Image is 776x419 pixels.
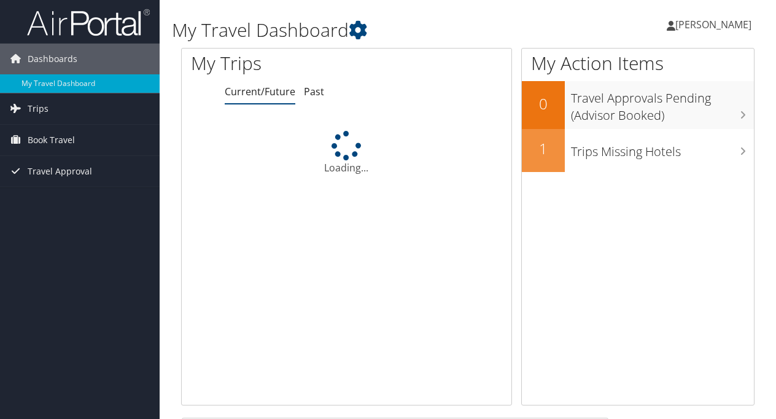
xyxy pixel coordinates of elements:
[522,129,754,172] a: 1Trips Missing Hotels
[522,50,754,76] h1: My Action Items
[28,125,75,155] span: Book Travel
[191,50,365,76] h1: My Trips
[522,81,754,128] a: 0Travel Approvals Pending (Advisor Booked)
[28,44,77,74] span: Dashboards
[675,18,751,31] span: [PERSON_NAME]
[522,138,565,159] h2: 1
[571,84,754,124] h3: Travel Approvals Pending (Advisor Booked)
[667,6,764,43] a: [PERSON_NAME]
[28,156,92,187] span: Travel Approval
[522,93,565,114] h2: 0
[571,137,754,160] h3: Trips Missing Hotels
[182,131,511,175] div: Loading...
[27,8,150,37] img: airportal-logo.png
[225,85,295,98] a: Current/Future
[172,17,567,43] h1: My Travel Dashboard
[304,85,324,98] a: Past
[28,93,49,124] span: Trips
